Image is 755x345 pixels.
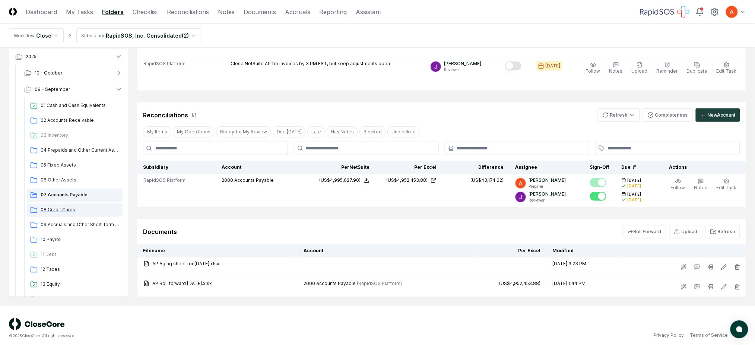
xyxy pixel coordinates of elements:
button: Due Today [273,126,306,137]
span: Notes [609,68,623,74]
a: 11 Debt [27,248,123,262]
span: 07 Accounts Payable [41,192,120,198]
a: My Tasks [66,7,93,16]
button: atlas-launcher [730,320,748,338]
div: (US$4,952,453.88) [386,177,428,184]
a: 02 Accounts Receivable [27,114,123,127]
a: Folders [102,7,124,16]
button: Upload [669,225,702,238]
div: Account [222,164,302,171]
div: New Account [708,112,736,118]
img: ACg8ocK3mdmu6YYpaRl40uhUUGu9oxSxFSb1vbjsnEih2JuwAH1PGA=s96-c [516,178,526,189]
th: Subsidiary [137,161,216,174]
th: Assignee [510,161,584,174]
div: [DATE] [628,197,641,203]
p: Reviewer [529,197,566,203]
a: 04 Prepaids and Other Current Assets [27,144,123,157]
a: Assistant [356,7,381,16]
button: Mark complete [590,178,606,187]
button: Notes [608,60,624,76]
button: My Open Items [173,126,215,137]
th: Modified [547,244,622,257]
p: [PERSON_NAME] [444,60,481,67]
a: Privacy Policy [654,332,684,339]
p: Reviewer [444,67,481,73]
span: Edit Task [717,185,737,190]
div: © 2025 CloseCore. All rights reserved. [9,333,378,339]
button: Blocked [359,126,386,137]
a: Reconciliations [167,7,209,16]
span: 06 Other Assets [41,177,120,183]
th: Sign-Off [584,161,616,174]
div: 2000 Accounts Payable [304,280,474,287]
nav: breadcrumb [9,28,201,43]
span: Reminder [657,68,678,74]
div: Workflow [14,32,35,39]
button: 2025 [9,48,129,65]
button: Has Notes [327,126,358,137]
span: 02 Accounts Receivable [41,117,120,124]
span: 14 Revenue [41,296,120,303]
span: 09 Accruals and Other Short-term Liabilities [41,221,120,228]
a: 12 Taxes [27,263,123,276]
span: Edit Task [717,68,737,74]
span: 03 Inventory [41,132,120,139]
button: Ready for My Review [216,126,271,137]
span: Notes [694,185,708,190]
img: Logo [9,8,17,16]
span: RapidSOS Platform [143,60,185,67]
div: (US$43,174.02) [470,177,504,184]
div: Actions [663,164,740,171]
div: [DATE] [546,63,561,69]
a: 01 Cash and Cash Equivalents [27,99,123,113]
button: Duplicate [685,60,709,76]
th: Account [298,244,480,257]
th: Per NetSuite [308,161,375,174]
span: RapidSOS Platform [143,177,185,184]
button: Mark complete [505,61,521,70]
span: Upload [632,68,648,74]
span: 10 - October [35,70,62,76]
span: 05 Fixed Assets [41,162,120,168]
button: My Items [143,126,171,137]
th: Per Excel [480,244,547,257]
th: Filename [137,244,298,257]
a: AP Aging sheet for [DATE].xlsx [143,260,292,267]
a: 08 Credit Cards [27,203,123,217]
button: Reminder [655,60,679,76]
img: ACg8ocKTC56tjQR6-o9bi8poVV4j_qMfO6M0RniyL9InnBgkmYdNig=s96-c [431,61,441,72]
button: 09 - September [18,81,129,98]
a: AP Roll forward [DATE].xlsx [143,280,292,287]
a: 06 Other Assets [27,174,123,187]
td: [DATE] 1:44 PM [547,277,622,297]
div: Subsidiary [81,32,104,39]
button: Mark complete [590,192,606,201]
a: Documents [244,7,276,16]
a: Reporting [319,7,347,16]
span: 2025 [26,53,37,60]
button: Refresh [598,108,640,122]
div: Due [622,164,651,171]
button: Roll Forward [623,225,666,238]
img: ACg8ocKTC56tjQR6-o9bi8poVV4j_qMfO6M0RniyL9InnBgkmYdNig=s96-c [516,192,526,202]
p: Close NetSuite AP for invoices by 3 PM EST, but keep adjustments open [231,60,390,67]
span: [DATE] [628,178,641,183]
span: 2000 [222,177,233,183]
button: Unblocked [387,126,420,137]
a: Dashboard [26,7,57,16]
img: logo [9,318,65,330]
span: 13 Equity [41,281,120,288]
a: Accruals [285,7,310,16]
a: 09 Accruals and Other Short-term Liabilities [27,218,123,232]
button: Refresh [705,225,740,238]
p: Preparer [529,184,566,189]
a: (US$4,952,453.88) [381,177,437,184]
button: Upload [630,60,649,76]
div: [DATE] [628,183,641,189]
span: Follow [586,68,600,74]
button: Follow [584,60,602,76]
a: 10 Payroll [27,233,123,247]
th: Difference [442,161,510,174]
button: (US$4,995,627.90) [319,177,369,184]
span: Duplicate [687,68,708,74]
